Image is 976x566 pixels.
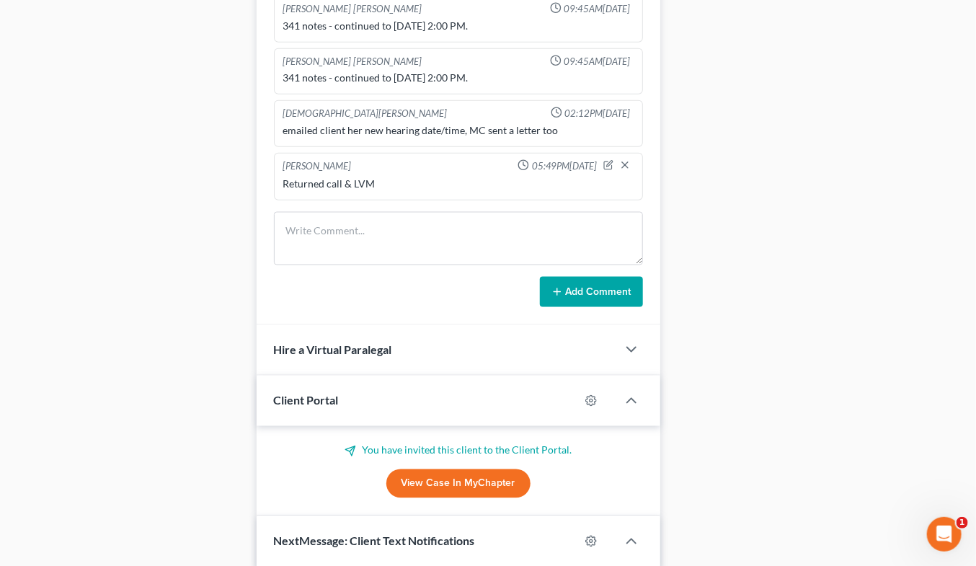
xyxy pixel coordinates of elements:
[564,2,631,16] span: 09:45AM[DATE]
[283,55,422,68] div: [PERSON_NAME] [PERSON_NAME]
[274,443,643,458] p: You have invited this client to the Client Portal.
[532,159,598,173] span: 05:49PM[DATE]
[565,107,631,120] span: 02:12PM[DATE]
[274,394,339,407] span: Client Portal
[283,159,352,174] div: [PERSON_NAME]
[283,123,634,138] div: emailed client her new hearing date/time, MC sent a letter too
[274,343,392,357] span: Hire a Virtual Paralegal
[283,19,634,33] div: 341 notes - continued to [DATE] 2:00 PM.
[540,277,643,307] button: Add Comment
[283,177,634,191] div: Returned call & LVM
[564,55,631,68] span: 09:45AM[DATE]
[283,107,448,120] div: [DEMOGRAPHIC_DATA][PERSON_NAME]
[283,71,634,85] div: 341 notes - continued to [DATE] 2:00 PM.
[386,469,531,498] a: View Case in MyChapter
[927,517,962,552] iframe: Intercom live chat
[283,2,422,16] div: [PERSON_NAME] [PERSON_NAME]
[957,517,968,529] span: 1
[274,534,475,548] span: NextMessage: Client Text Notifications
